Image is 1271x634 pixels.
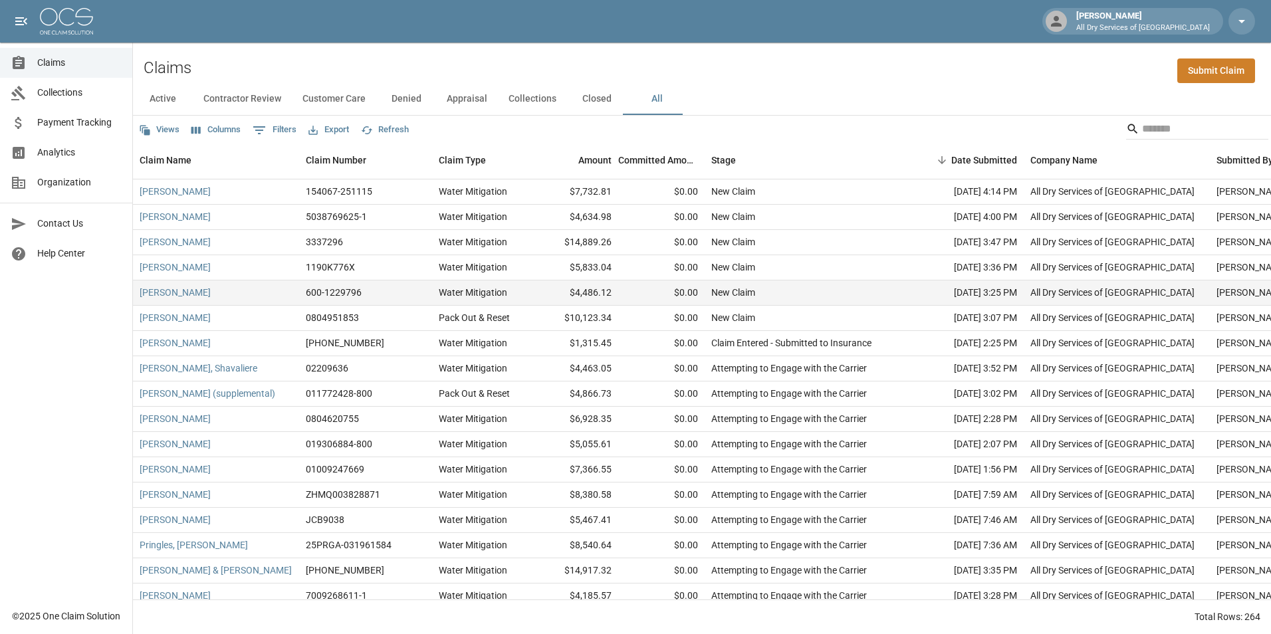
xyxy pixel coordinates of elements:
[532,306,618,331] div: $10,123.34
[140,142,191,179] div: Claim Name
[140,235,211,249] a: [PERSON_NAME]
[532,280,618,306] div: $4,486.12
[904,482,1024,508] div: [DATE] 7:59 AM
[306,142,366,179] div: Claim Number
[306,210,367,223] div: 5038769625-1
[904,280,1024,306] div: [DATE] 3:25 PM
[140,387,275,400] a: [PERSON_NAME] (supplemental)
[904,432,1024,457] div: [DATE] 2:07 PM
[1177,58,1255,83] a: Submit Claim
[532,583,618,609] div: $4,185.57
[618,306,705,331] div: $0.00
[711,437,867,451] div: Attempting to Engage with the Carrier
[1030,589,1195,602] div: All Dry Services of Atlanta
[306,463,364,476] div: 01009247669
[140,538,248,552] a: Pringles, [PERSON_NAME]
[711,362,867,375] div: Attempting to Engage with the Carrier
[140,463,211,476] a: [PERSON_NAME]
[705,142,904,179] div: Stage
[140,362,257,375] a: [PERSON_NAME], Shavaliere
[1126,118,1268,142] div: Search
[532,558,618,583] div: $14,917.32
[439,488,507,501] div: Water Mitigation
[711,589,867,602] div: Attempting to Engage with the Carrier
[439,142,486,179] div: Claim Type
[1030,437,1195,451] div: All Dry Services of Atlanta
[140,185,211,198] a: [PERSON_NAME]
[439,589,507,602] div: Water Mitigation
[306,488,380,501] div: ZHMQ003828871
[1030,488,1195,501] div: All Dry Services of Atlanta
[618,255,705,280] div: $0.00
[133,142,299,179] div: Claim Name
[904,205,1024,230] div: [DATE] 4:00 PM
[439,538,507,552] div: Water Mitigation
[8,8,35,35] button: open drawer
[904,583,1024,609] div: [DATE] 3:28 PM
[1030,261,1195,274] div: All Dry Services of Atlanta
[140,589,211,602] a: [PERSON_NAME]
[618,142,705,179] div: Committed Amount
[618,558,705,583] div: $0.00
[498,83,567,115] button: Collections
[358,120,412,140] button: Refresh
[140,412,211,425] a: [PERSON_NAME]
[711,210,755,223] div: New Claim
[140,311,211,324] a: [PERSON_NAME]
[532,508,618,533] div: $5,467.41
[188,120,244,140] button: Select columns
[618,356,705,381] div: $0.00
[618,280,705,306] div: $0.00
[618,230,705,255] div: $0.00
[376,83,436,115] button: Denied
[618,457,705,482] div: $0.00
[1030,564,1195,577] div: All Dry Services of Atlanta
[436,83,498,115] button: Appraisal
[1030,362,1195,375] div: All Dry Services of Atlanta
[711,185,755,198] div: New Claim
[618,407,705,432] div: $0.00
[578,142,612,179] div: Amount
[1030,513,1195,526] div: All Dry Services of Atlanta
[532,205,618,230] div: $4,634.98
[618,205,705,230] div: $0.00
[439,261,507,274] div: Water Mitigation
[1030,538,1195,552] div: All Dry Services of Atlanta
[292,83,376,115] button: Customer Care
[439,311,510,324] div: Pack Out & Reset
[1030,387,1195,400] div: All Dry Services of Atlanta
[306,564,384,577] div: 01-009-082254
[140,564,292,577] a: [PERSON_NAME] & [PERSON_NAME]
[439,412,507,425] div: Water Mitigation
[904,331,1024,356] div: [DATE] 2:25 PM
[37,217,122,231] span: Contact Us
[532,356,618,381] div: $4,463.05
[532,482,618,508] div: $8,380.58
[1071,9,1215,33] div: [PERSON_NAME]
[306,286,362,299] div: 600-1229796
[627,83,687,115] button: All
[439,564,507,577] div: Water Mitigation
[306,235,343,249] div: 3337296
[306,412,359,425] div: 0804620755
[37,56,122,70] span: Claims
[532,179,618,205] div: $7,732.81
[904,306,1024,331] div: [DATE] 3:07 PM
[305,120,352,140] button: Export
[306,185,372,198] div: 154067-251115
[439,185,507,198] div: Water Mitigation
[306,589,367,602] div: 7009268611-1
[439,387,510,400] div: Pack Out & Reset
[711,387,867,400] div: Attempting to Engage with the Carrier
[306,387,372,400] div: 011772428-800
[904,558,1024,583] div: [DATE] 3:35 PM
[532,142,618,179] div: Amount
[711,564,867,577] div: Attempting to Engage with the Carrier
[140,336,211,350] a: [PERSON_NAME]
[618,508,705,533] div: $0.00
[532,230,618,255] div: $14,889.26
[432,142,532,179] div: Claim Type
[904,533,1024,558] div: [DATE] 7:36 AM
[439,513,507,526] div: Water Mitigation
[618,432,705,457] div: $0.00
